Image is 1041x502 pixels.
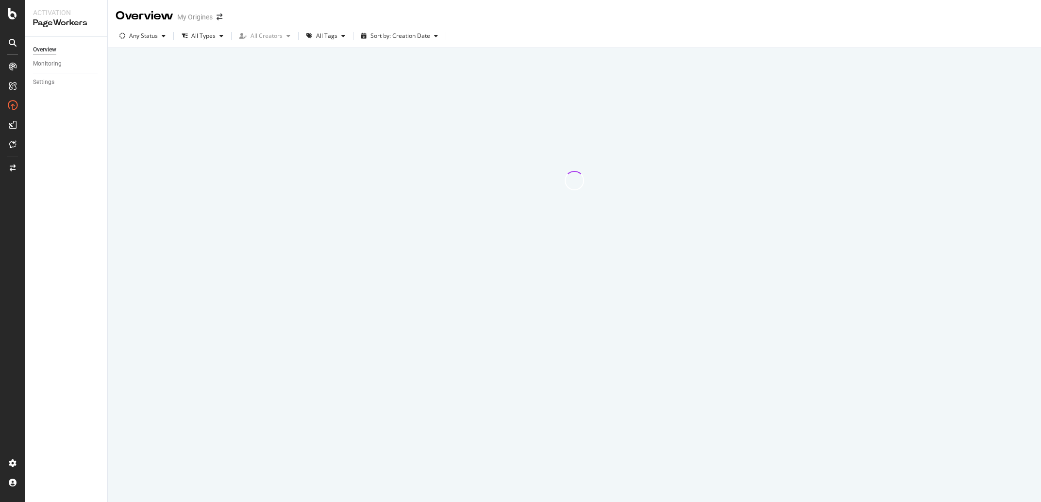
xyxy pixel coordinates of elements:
div: All Types [191,33,216,39]
button: All Tags [302,28,349,44]
div: Overview [116,8,173,24]
a: Monitoring [33,59,101,69]
div: All Tags [316,33,337,39]
button: Any Status [116,28,169,44]
button: All Creators [235,28,294,44]
button: All Types [178,28,227,44]
div: PageWorkers [33,17,100,29]
div: Overview [33,45,56,55]
div: My Origines [177,12,213,22]
div: arrow-right-arrow-left [217,14,222,20]
a: Overview [33,45,101,55]
div: Settings [33,77,54,87]
div: All Creators [251,33,283,39]
div: Sort by: Creation Date [370,33,430,39]
a: Settings [33,77,101,87]
div: Monitoring [33,59,62,69]
button: Sort by: Creation Date [357,28,442,44]
div: Any Status [129,33,158,39]
div: Activation [33,8,100,17]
